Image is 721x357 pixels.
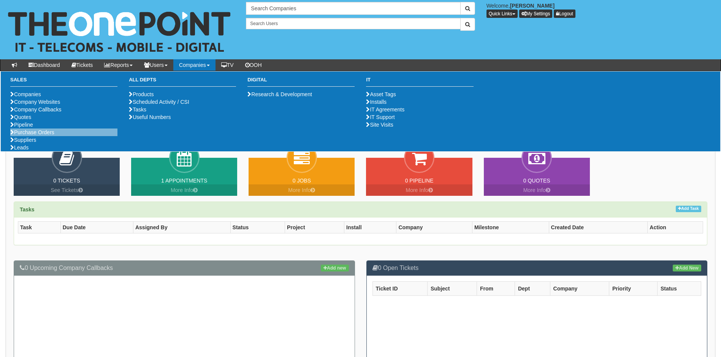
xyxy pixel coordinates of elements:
[486,10,518,18] button: Quick Links
[249,184,355,196] a: More Info
[405,178,434,184] a: 0 Pipeline
[648,222,703,233] th: Action
[366,77,473,87] h3: IT
[366,99,387,105] a: Installs
[138,59,173,71] a: Users
[472,222,549,233] th: Milestone
[366,184,472,196] a: More Info
[129,77,236,87] h3: All Depts
[133,222,230,233] th: Assigned By
[609,281,657,295] th: Priority
[10,114,31,120] a: Quotes
[10,106,62,113] a: Company Callbacks
[10,129,54,135] a: Purchase Orders
[98,59,138,71] a: Reports
[366,122,393,128] a: Site Visits
[246,18,460,29] input: Search Users
[427,281,477,295] th: Subject
[247,91,312,97] a: Research & Development
[372,281,427,295] th: Ticket ID
[247,77,355,87] h3: Digital
[10,144,29,151] a: Leads
[366,106,404,113] a: IT Agreements
[366,91,396,97] a: Asset Tags
[484,184,590,196] a: More Info
[396,222,472,233] th: Company
[66,59,99,71] a: Tickets
[173,59,216,71] a: Companies
[481,2,721,18] div: Welcome,
[549,222,648,233] th: Created Date
[657,281,701,295] th: Status
[372,265,702,271] h3: 0 Open Tickets
[129,91,154,97] a: Products
[366,114,395,120] a: IT Support
[285,222,344,233] th: Project
[129,99,189,105] a: Scheduled Activity / CSI
[523,178,550,184] a: 0 Quotes
[10,99,60,105] a: Company Websites
[10,91,41,97] a: Companies
[10,77,117,87] h3: Sales
[131,184,237,196] a: More Info
[20,206,35,213] strong: Tasks
[14,184,120,196] a: See Tickets
[321,265,349,271] a: Add new
[216,59,239,71] a: TV
[477,281,515,295] th: From
[129,106,146,113] a: Tasks
[293,178,311,184] a: 0 Jobs
[550,281,609,295] th: Company
[515,281,550,295] th: Dept
[10,137,36,143] a: Suppliers
[239,59,268,71] a: OOH
[20,265,349,271] h3: 0 Upcoming Company Callbacks
[519,10,553,18] a: My Settings
[554,10,575,18] a: Logout
[344,222,396,233] th: Install
[129,114,171,120] a: Useful Numbers
[161,178,207,184] a: 1 Appointments
[23,59,66,71] a: Dashboard
[246,2,460,15] input: Search Companies
[53,178,80,184] a: 0 Tickets
[10,122,33,128] a: Pipeline
[673,265,701,271] a: Add New
[60,222,133,233] th: Due Date
[18,222,61,233] th: Task
[510,3,555,9] b: [PERSON_NAME]
[230,222,285,233] th: Status
[676,206,701,212] a: Add Task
